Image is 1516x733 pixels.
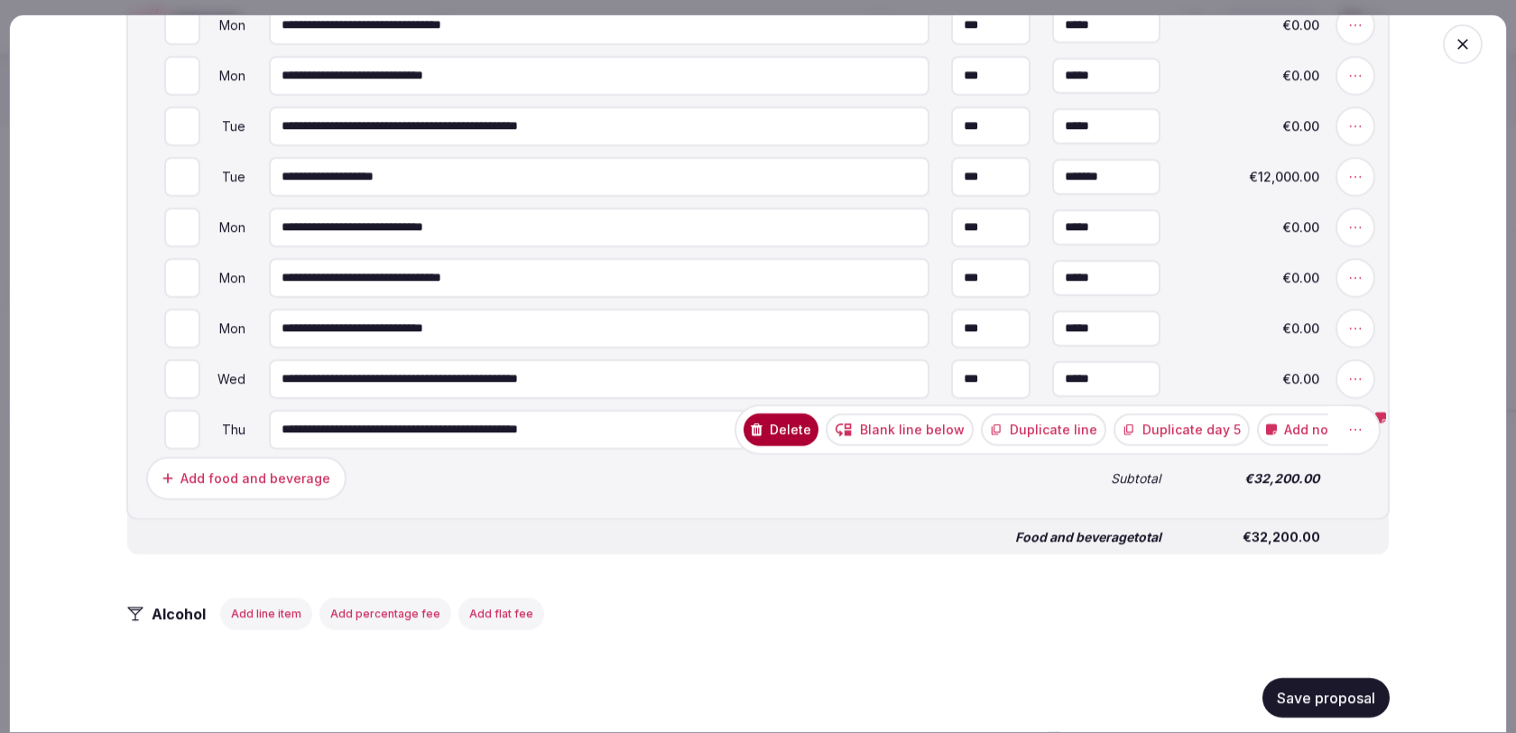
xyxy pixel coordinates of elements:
[1182,373,1319,385] span: €0.00
[744,413,818,446] button: Delete
[1182,221,1319,234] span: €0.00
[1114,413,1250,446] button: Duplicate day 5
[1257,413,1350,446] button: Add note
[220,598,312,630] button: Add line item
[319,598,451,630] button: Add percentage fee
[1182,70,1319,82] span: €0.00
[204,373,247,385] div: Wed
[204,272,247,284] div: Mon
[204,171,247,183] div: Tue
[1182,120,1319,133] span: €0.00
[204,70,247,82] div: Mon
[458,598,544,630] button: Add flat fee
[826,413,974,446] button: Blank line below
[1262,678,1390,718] button: Save proposal
[1182,472,1319,485] span: €32,200.00
[146,457,347,500] button: Add food and beverage
[204,322,247,335] div: Mon
[204,221,247,234] div: Mon
[1182,272,1319,284] span: €0.00
[204,423,247,436] div: Thu
[144,603,224,625] h3: Alcohol
[1183,531,1320,543] span: €32,200.00
[1182,171,1319,183] span: €12,000.00
[180,469,330,487] div: Add food and beverage
[204,120,247,133] div: Tue
[1015,531,1161,543] span: Food and beverage total
[1049,469,1164,488] div: Subtotal
[1182,322,1319,335] span: €0.00
[981,413,1106,446] button: Duplicate line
